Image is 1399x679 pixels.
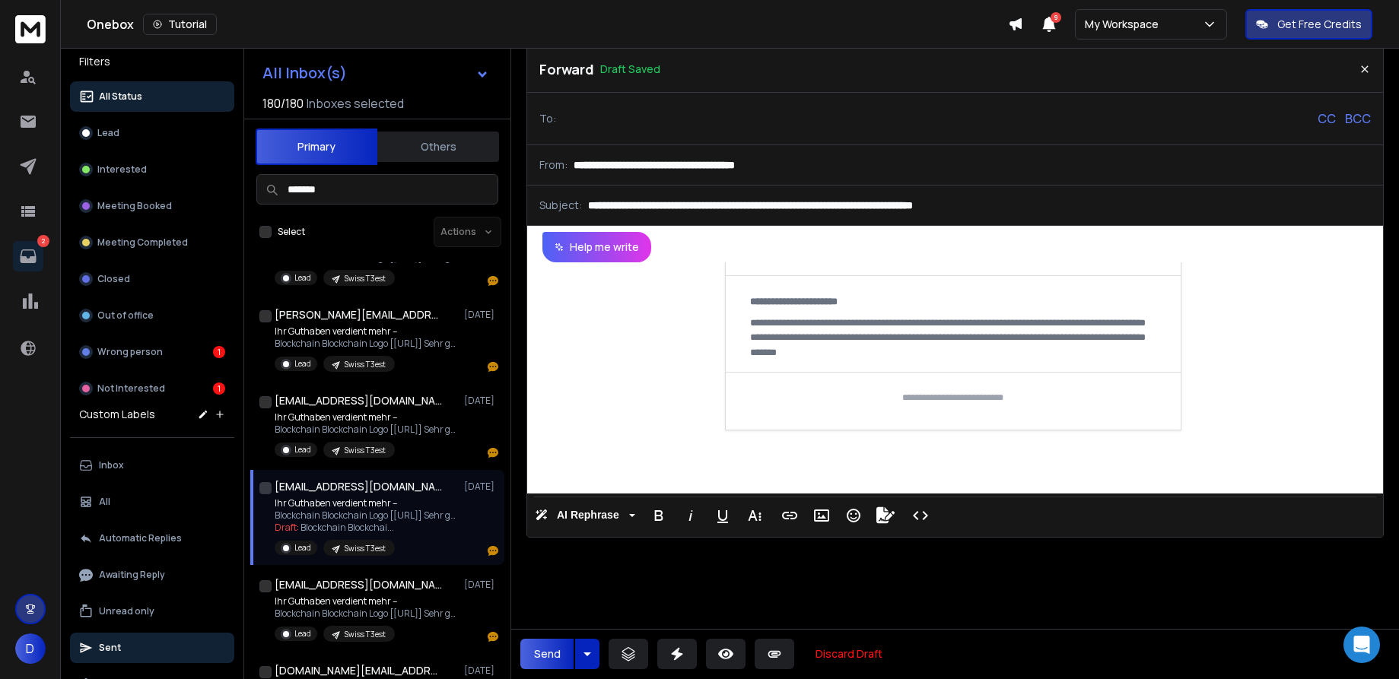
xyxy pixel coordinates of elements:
[294,444,311,455] p: Lead
[275,521,299,534] span: Draft:
[143,14,217,35] button: Tutorial
[70,154,234,185] button: Interested
[307,94,404,113] h3: Inboxes selected
[79,407,155,422] h3: Custom Labels
[97,346,163,358] p: Wrong person
[250,58,501,88] button: All Inbox(s)
[464,579,498,591] p: [DATE]
[345,273,386,284] p: Swiss T3est
[275,325,457,338] p: Ihr Guthaben verdient mehr –
[554,509,622,522] span: AI Rephrase
[97,236,188,249] p: Meeting Completed
[708,500,737,531] button: Underline (Ctrl+U)
[1051,12,1061,23] span: 9
[644,500,673,531] button: Bold (Ctrl+B)
[345,445,386,456] p: Swiss T3est
[70,596,234,627] button: Unread only
[839,500,868,531] button: Emoticons
[676,500,705,531] button: Italic (Ctrl+I)
[70,264,234,294] button: Closed
[275,411,457,424] p: Ihr Guthaben verdient mehr –
[1343,627,1380,663] div: Open Intercom Messenger
[542,232,651,262] button: Help me write
[275,307,442,322] h1: [PERSON_NAME][EMAIL_ADDRESS][DOMAIN_NAME]
[906,500,935,531] button: Code View
[1245,9,1372,40] button: Get Free Credits
[213,382,225,395] div: 1
[97,382,165,395] p: Not Interested
[97,163,147,176] p: Interested
[275,595,457,608] p: Ihr Guthaben verdient mehr –
[15,633,46,664] button: D
[807,500,836,531] button: Insert Image (Ctrl+P)
[294,272,311,284] p: Lead
[464,309,498,321] p: [DATE]
[262,94,304,113] span: 180 / 180
[97,309,154,322] p: Out of office
[275,393,442,408] h1: [EMAIL_ADDRESS][DOMAIN_NAME]
[464,395,498,407] p: [DATE]
[345,543,386,554] p: Swiss T3est
[345,629,386,640] p: Swiss T3est
[871,500,900,531] button: Signature
[275,497,457,509] p: Ihr Guthaben verdient mehr –
[70,118,234,148] button: Lead
[99,90,142,103] p: All Status
[70,337,234,367] button: Wrong person1
[70,450,234,481] button: Inbox
[70,487,234,517] button: All
[1345,109,1371,128] p: BCC
[1277,17,1362,32] p: Get Free Credits
[262,65,347,81] h1: All Inbox(s)
[87,14,1008,35] div: Onebox
[99,569,165,581] p: Awaiting Reply
[99,496,110,508] p: All
[278,226,305,238] label: Select
[70,560,234,590] button: Awaiting Reply
[13,241,43,271] a: 2
[70,523,234,554] button: Automatic Replies
[275,479,442,494] h1: [EMAIL_ADDRESS][DOMAIN_NAME]
[99,605,154,617] p: Unread only
[275,424,457,436] p: Blockchain Blockchain Logo [[URL]] Sehr geehrter Nutzer, im Rahmen
[345,359,386,370] p: Swiss T3est
[803,639,895,669] button: Discard Draft
[37,235,49,247] p: 2
[275,663,442,678] h1: [DOMAIN_NAME][EMAIL_ADDRESS][DOMAIN_NAME]
[70,81,234,112] button: All Status
[464,665,498,677] p: [DATE]
[600,62,660,77] p: Draft Saved
[1085,17,1165,32] p: My Workspace
[775,500,804,531] button: Insert Link (Ctrl+K)
[275,509,457,522] p: Blockchain Blockchain Logo [[URL]] Sehr geehrter Nutzer, im Rahmen
[520,639,574,669] button: Send
[539,111,556,126] p: To:
[97,127,119,139] p: Lead
[539,59,594,80] p: Forward
[70,191,234,221] button: Meeting Booked
[99,642,121,654] p: Sent
[377,130,499,163] button: Others
[294,358,311,370] p: Lead
[97,273,130,285] p: Closed
[539,157,568,173] p: From:
[99,532,182,544] p: Automatic Replies
[1318,109,1336,128] p: CC
[70,633,234,663] button: Sent
[740,500,769,531] button: More Text
[213,346,225,358] div: 1
[97,200,172,212] p: Meeting Booked
[275,338,457,350] p: Blockchain Blockchain Logo [[URL]] Sehr geehrter Nutzer, im Rahmen
[70,373,234,404] button: Not Interested1
[275,577,442,592] h1: [EMAIL_ADDRESS][DOMAIN_NAME]
[464,481,498,493] p: [DATE]
[275,608,457,620] p: Blockchain Blockchain Logo [[URL]] Sehr geehrter Nutzer, im Rahmen
[70,51,234,72] h3: Filters
[300,521,394,534] span: Blockchain Blockchai ...
[70,300,234,331] button: Out of office
[99,459,124,471] p: Inbox
[294,542,311,554] p: Lead
[70,227,234,258] button: Meeting Completed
